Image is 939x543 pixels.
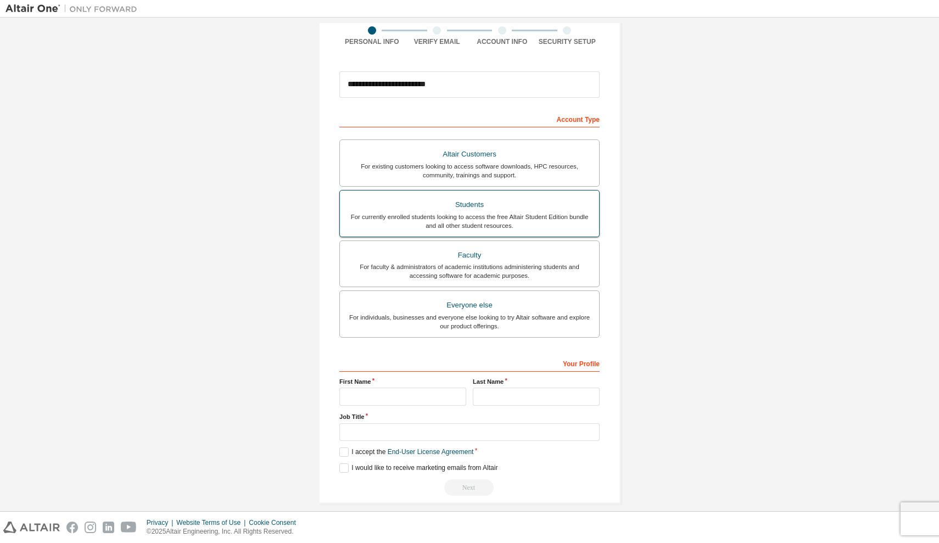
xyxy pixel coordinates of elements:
[339,447,473,457] label: I accept the
[346,298,593,313] div: Everyone else
[535,37,600,46] div: Security Setup
[346,147,593,162] div: Altair Customers
[346,248,593,263] div: Faculty
[339,37,405,46] div: Personal Info
[147,527,303,536] p: © 2025 Altair Engineering, Inc. All Rights Reserved.
[3,522,60,533] img: altair_logo.svg
[66,522,78,533] img: facebook.svg
[346,162,593,180] div: For existing customers looking to access software downloads, HPC resources, community, trainings ...
[339,110,600,127] div: Account Type
[405,37,470,46] div: Verify Email
[249,518,302,527] div: Cookie Consent
[346,212,593,230] div: For currently enrolled students looking to access the free Altair Student Edition bundle and all ...
[346,313,593,331] div: For individuals, businesses and everyone else looking to try Altair software and explore our prod...
[339,354,600,372] div: Your Profile
[5,3,143,14] img: Altair One
[176,518,249,527] div: Website Terms of Use
[103,522,114,533] img: linkedin.svg
[470,37,535,46] div: Account Info
[121,522,137,533] img: youtube.svg
[346,262,593,280] div: For faculty & administrators of academic institutions administering students and accessing softwa...
[339,463,498,473] label: I would like to receive marketing emails from Altair
[339,412,600,421] label: Job Title
[388,448,474,456] a: End-User License Agreement
[85,522,96,533] img: instagram.svg
[339,479,600,496] div: Read and acccept EULA to continue
[473,377,600,386] label: Last Name
[339,377,466,386] label: First Name
[346,197,593,212] div: Students
[147,518,176,527] div: Privacy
